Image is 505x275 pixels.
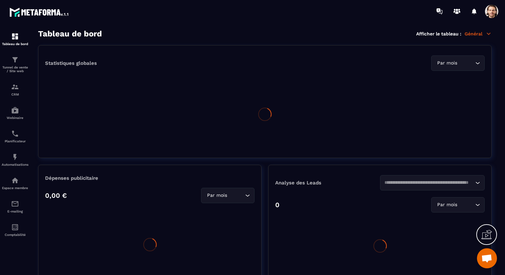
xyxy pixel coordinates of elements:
[465,31,492,37] p: Général
[201,188,255,203] div: Search for option
[11,153,19,161] img: automations
[11,32,19,40] img: formation
[2,116,28,120] p: Webinaire
[431,197,485,213] div: Search for option
[228,192,243,199] input: Search for option
[2,148,28,171] a: automationsautomationsAutomatisations
[38,29,102,38] h3: Tableau de bord
[477,248,497,268] a: Ouvrir le chat
[9,6,69,18] img: logo
[2,78,28,101] a: formationformationCRM
[459,201,474,209] input: Search for option
[436,201,459,209] span: Par mois
[275,180,380,186] p: Analyse des Leads
[2,139,28,143] p: Planificateur
[11,176,19,184] img: automations
[2,171,28,195] a: automationsautomationsEspace membre
[2,93,28,96] p: CRM
[275,201,280,209] p: 0
[416,31,461,36] p: Afficher le tableau :
[431,55,485,71] div: Search for option
[2,233,28,237] p: Comptabilité
[11,106,19,114] img: automations
[2,125,28,148] a: schedulerschedulerPlanificateur
[2,195,28,218] a: emailemailE-mailing
[436,59,459,67] span: Par mois
[11,223,19,231] img: accountant
[2,27,28,51] a: formationformationTableau de bord
[45,60,97,66] p: Statistiques globales
[2,42,28,46] p: Tableau de bord
[380,175,485,190] div: Search for option
[384,179,474,186] input: Search for option
[2,163,28,166] p: Automatisations
[45,175,255,181] p: Dépenses publicitaire
[2,101,28,125] a: automationsautomationsWebinaire
[11,130,19,138] img: scheduler
[2,218,28,242] a: accountantaccountantComptabilité
[45,191,67,199] p: 0,00 €
[2,186,28,190] p: Espace membre
[205,192,228,199] span: Par mois
[459,59,474,67] input: Search for option
[11,56,19,64] img: formation
[2,51,28,78] a: formationformationTunnel de vente / Site web
[11,83,19,91] img: formation
[2,210,28,213] p: E-mailing
[2,65,28,73] p: Tunnel de vente / Site web
[11,200,19,208] img: email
